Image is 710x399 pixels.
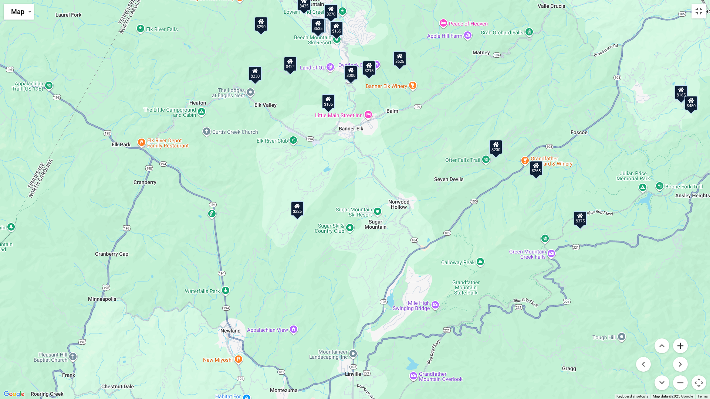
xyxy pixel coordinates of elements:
[489,140,503,154] div: $230
[673,375,688,390] button: Zoom out
[574,211,587,226] div: $375
[530,161,543,175] div: $265
[616,394,648,399] button: Keyboard shortcuts
[653,394,693,398] span: Map data ©2025 Google
[655,338,669,353] button: Move up
[684,96,698,110] div: $480
[674,85,688,100] div: $165
[697,394,708,398] a: Terms (opens in new tab)
[673,338,688,353] button: Zoom in
[655,375,669,390] button: Move down
[673,357,688,372] button: Move right
[636,357,651,372] button: Move left
[692,375,706,390] button: Map camera controls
